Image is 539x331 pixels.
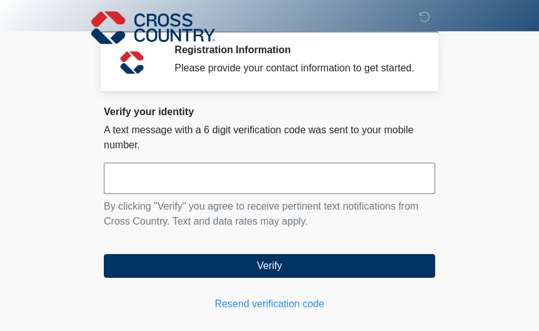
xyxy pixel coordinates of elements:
[174,61,416,76] div: Please provide your contact information to get started.
[104,297,435,312] a: Resend verification code
[104,106,435,118] h2: Verify your identity
[104,199,435,229] p: By clicking "Verify" you agree to receive pertinent text notifications from Cross Country. Text a...
[104,123,435,153] p: A text message with a 6 digit verification code was sent to your mobile number.
[104,254,435,278] button: Verify
[91,9,215,46] img: Cross Country Logo
[113,44,151,81] img: Agent Avatar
